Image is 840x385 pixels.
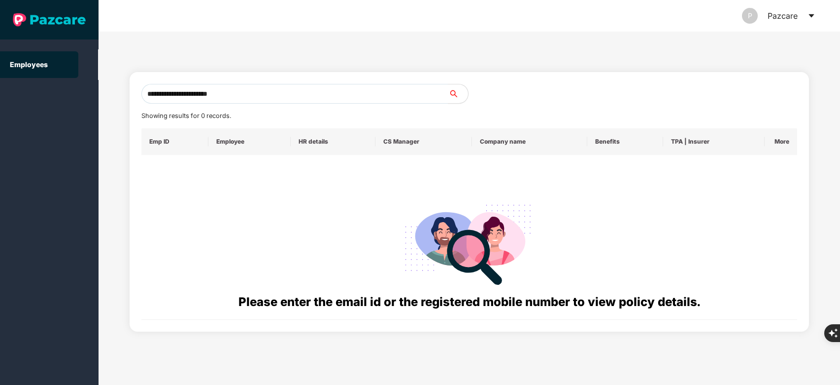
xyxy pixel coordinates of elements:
[10,60,48,69] a: Employees
[291,128,375,155] th: HR details
[398,192,540,293] img: svg+xml;base64,PHN2ZyB4bWxucz0iaHR0cDovL3d3dy53My5vcmcvMjAwMC9zdmciIHdpZHRoPSIyODgiIGhlaWdodD0iMj...
[472,128,587,155] th: Company name
[807,12,815,20] span: caret-down
[375,128,472,155] th: CS Manager
[208,128,291,155] th: Employee
[448,84,469,104] button: search
[587,128,663,155] th: Benefits
[141,128,209,155] th: Emp ID
[141,112,231,119] span: Showing results for 0 records.
[448,90,468,98] span: search
[238,295,700,309] span: Please enter the email id or the registered mobile number to view policy details.
[765,128,798,155] th: More
[748,8,752,24] span: P
[663,128,765,155] th: TPA | Insurer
